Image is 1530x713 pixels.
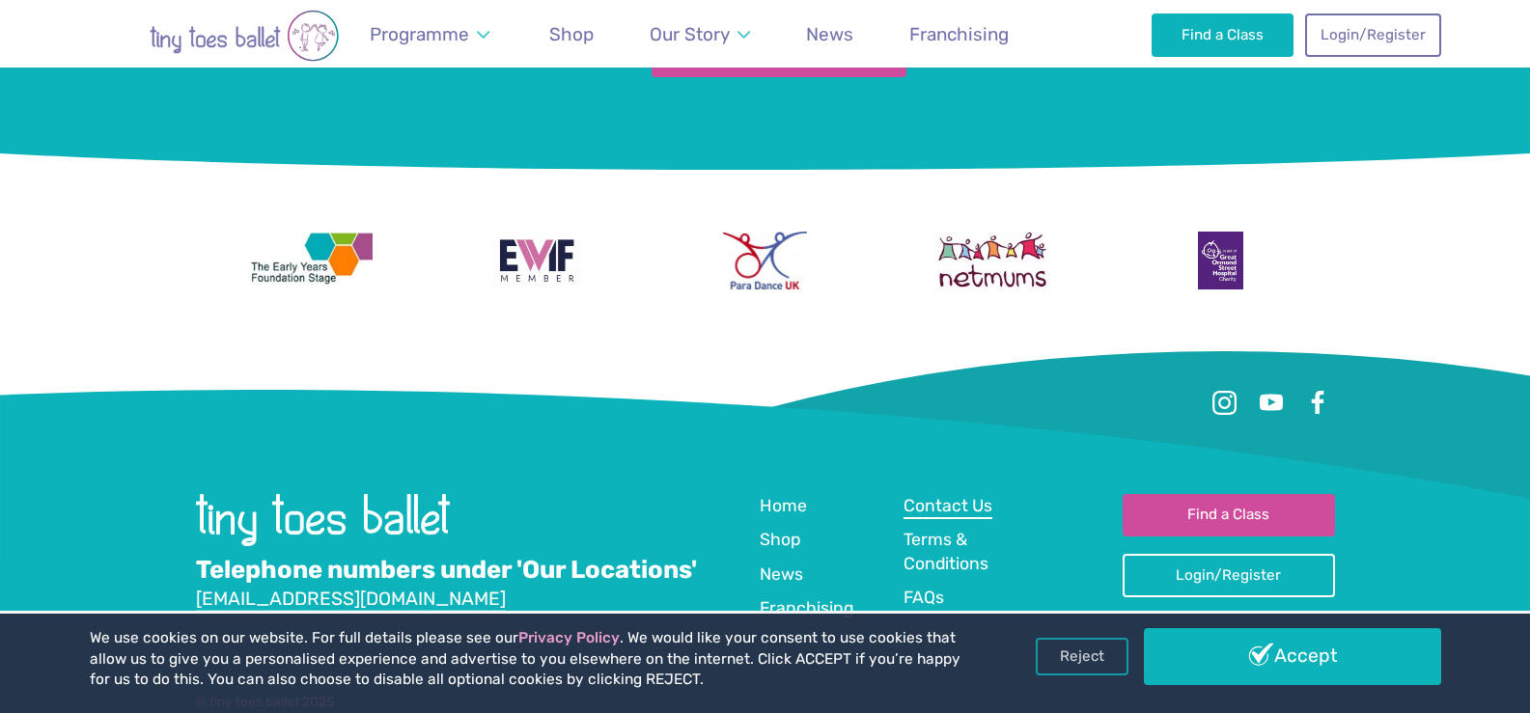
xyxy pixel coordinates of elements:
a: Home [760,494,807,520]
span: FAQs [904,588,944,607]
a: Find a Class [1123,494,1335,536]
a: Shop [760,528,800,554]
span: News [760,564,803,584]
a: Instagram [1208,386,1242,421]
a: Go to home page [196,532,450,550]
a: Login/Register [1123,554,1335,596]
img: Encouraging Women Into Franchising [491,232,583,289]
a: Reject [1036,638,1128,674]
img: tiny toes ballet [196,494,450,546]
span: Shop [549,23,594,45]
img: The Early Years Foundation Stage [246,232,374,289]
a: Youtube [1254,386,1289,421]
span: News [806,23,853,45]
a: Login/Register [1305,14,1440,56]
img: tiny toes ballet [90,10,399,62]
a: Telephone numbers under 'Our Locations' [196,555,697,586]
span: Franchising [760,598,854,617]
span: Terms & Conditions [904,530,988,573]
a: News [760,562,803,589]
span: Our Story [650,23,730,45]
span: Shop [760,530,800,549]
p: We use cookies on our website. For full details please see our . We would like your consent to us... [90,628,968,691]
span: Contact Us [904,496,992,515]
a: News [797,12,863,57]
a: Facebook [1300,386,1335,421]
a: Programme [361,12,499,57]
a: Find a Class [1152,14,1294,56]
a: Franchising [901,12,1018,57]
a: [EMAIL_ADDRESS][DOMAIN_NAME] [196,588,506,612]
a: Terms & Conditions [904,528,1031,577]
a: Accept [1144,628,1441,684]
a: Our Story [640,12,759,57]
span: Franchising [909,23,1009,45]
a: Shop [541,12,603,57]
a: Contact Us [904,494,992,520]
span: Programme [370,23,469,45]
a: FAQs [904,586,944,612]
span: Home [760,496,807,515]
img: Para Dance UK [723,232,806,289]
a: Privacy Policy [518,629,620,646]
a: Franchising [760,596,854,622]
